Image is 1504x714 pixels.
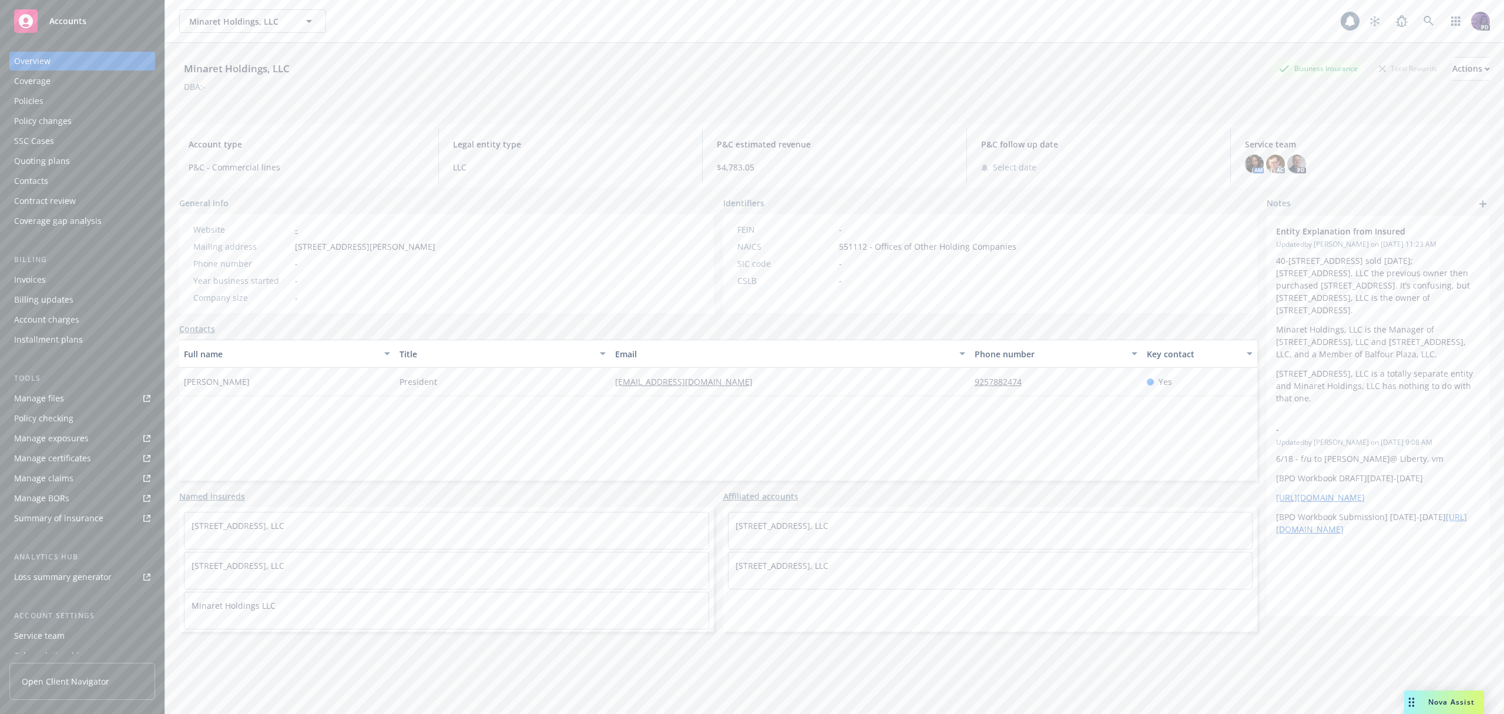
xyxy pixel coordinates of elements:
div: Entity Explanation from InsuredUpdatedby [PERSON_NAME] on [DATE] 11:23 AM40-[STREET_ADDRESS] sold... [1267,216,1490,414]
span: Yes [1159,376,1172,388]
div: Year business started [193,274,290,287]
span: Account type [189,138,424,150]
a: Manage BORs [9,489,155,508]
div: Website [193,223,290,236]
span: Minaret Holdings, LLC [189,15,291,28]
span: - [839,257,842,270]
button: Full name [179,340,395,368]
a: Billing updates [9,290,155,309]
img: photo [1471,12,1490,31]
div: SIC code [737,257,834,270]
span: Updated by [PERSON_NAME] on [DATE] 9:08 AM [1276,437,1480,448]
a: Contacts [179,323,215,335]
button: Email [610,340,970,368]
span: - [839,223,842,236]
a: SSC Cases [9,132,155,150]
button: Actions [1452,57,1490,81]
a: Quoting plans [9,152,155,170]
span: - [839,274,842,287]
a: Invoices [9,270,155,289]
span: President [399,376,437,388]
div: Manage claims [14,469,73,488]
a: Policies [9,92,155,110]
a: Manage files [9,389,155,408]
a: [STREET_ADDRESS], LLC [192,520,284,531]
a: Manage claims [9,469,155,488]
a: Report a Bug [1390,9,1414,33]
span: Nova Assist [1428,697,1475,707]
span: Accounts [49,16,86,26]
a: - [295,224,298,235]
div: Policies [14,92,43,110]
div: Account settings [9,610,155,622]
div: Manage exposures [14,429,89,448]
div: CSLB [737,274,834,287]
img: photo [1245,155,1264,173]
p: 40-[STREET_ADDRESS] sold [DATE]; [STREET_ADDRESS], LLC the previous owner then purchased [STREET_... [1276,254,1480,316]
span: General info [179,197,229,209]
div: Billing [9,254,155,266]
div: Analytics hub [9,551,155,563]
div: Manage BORs [14,489,69,508]
span: Legal entity type [453,138,689,150]
div: Manage files [14,389,64,408]
a: Sales relationships [9,646,155,665]
span: Manage exposures [9,429,155,448]
a: Search [1417,9,1441,33]
div: FEIN [737,223,834,236]
span: Identifiers [723,197,764,209]
div: Invoices [14,270,46,289]
a: Minaret Holdings LLC [192,600,276,611]
div: Mailing address [193,240,290,253]
a: [STREET_ADDRESS], LLC [192,560,284,571]
button: Title [395,340,610,368]
span: P&C follow up date [981,138,1217,150]
div: Installment plans [14,330,83,349]
span: $4,783.05 [717,161,952,173]
a: [URL][DOMAIN_NAME] [1276,492,1365,503]
div: Contacts [14,172,48,190]
p: [BPO Workbook DRAFT][DATE]-[DATE] [1276,472,1480,484]
a: [STREET_ADDRESS], LLC [736,520,828,531]
a: Overview [9,52,155,71]
div: DBA: - [184,81,206,93]
p: 6/18 - f/u to [PERSON_NAME]@ Liberty. vm [1276,452,1480,465]
a: [EMAIL_ADDRESS][DOMAIN_NAME] [615,376,762,387]
div: Key contact [1147,348,1240,360]
p: [STREET_ADDRESS], LLC is a totally separate entity and Minaret Holdings, LLC has nothing to do wi... [1276,367,1480,404]
div: Policy changes [14,112,72,130]
a: Stop snowing [1363,9,1386,33]
span: Updated by [PERSON_NAME] on [DATE] 11:23 AM [1276,239,1480,250]
span: [PERSON_NAME] [184,376,250,388]
a: Account charges [9,310,155,329]
img: photo [1266,155,1285,173]
span: 551112 - Offices of Other Holding Companies [839,240,1016,253]
div: Tools [9,373,155,384]
div: Coverage gap analysis [14,212,102,230]
a: Service team [9,626,155,645]
button: Nova Assist [1404,690,1484,714]
a: add [1476,197,1490,211]
a: Named insureds [179,490,245,502]
div: Policy checking [14,409,73,428]
button: Minaret Holdings, LLC [179,9,326,33]
span: - [295,291,298,304]
a: [STREET_ADDRESS], LLC [736,560,828,571]
div: Minaret Holdings, LLC [179,61,294,76]
div: Email [615,348,952,360]
span: P&C - Commercial lines [189,161,424,173]
p: Minaret Holdings, LLC is the Manager of [STREET_ADDRESS], LLC and [STREET_ADDRESS], LLC, and a Me... [1276,323,1480,360]
span: Entity Explanation from Insured [1276,225,1450,237]
span: [STREET_ADDRESS][PERSON_NAME] [295,240,435,253]
div: Manage certificates [14,449,91,468]
div: Coverage [14,72,51,90]
div: Overview [14,52,51,71]
a: Policy checking [9,409,155,428]
div: SSC Cases [14,132,54,150]
div: NAICS [737,240,834,253]
a: Contract review [9,192,155,210]
div: Drag to move [1404,690,1419,714]
span: Notes [1267,197,1291,211]
div: Phone number [193,257,290,270]
a: Policy changes [9,112,155,130]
